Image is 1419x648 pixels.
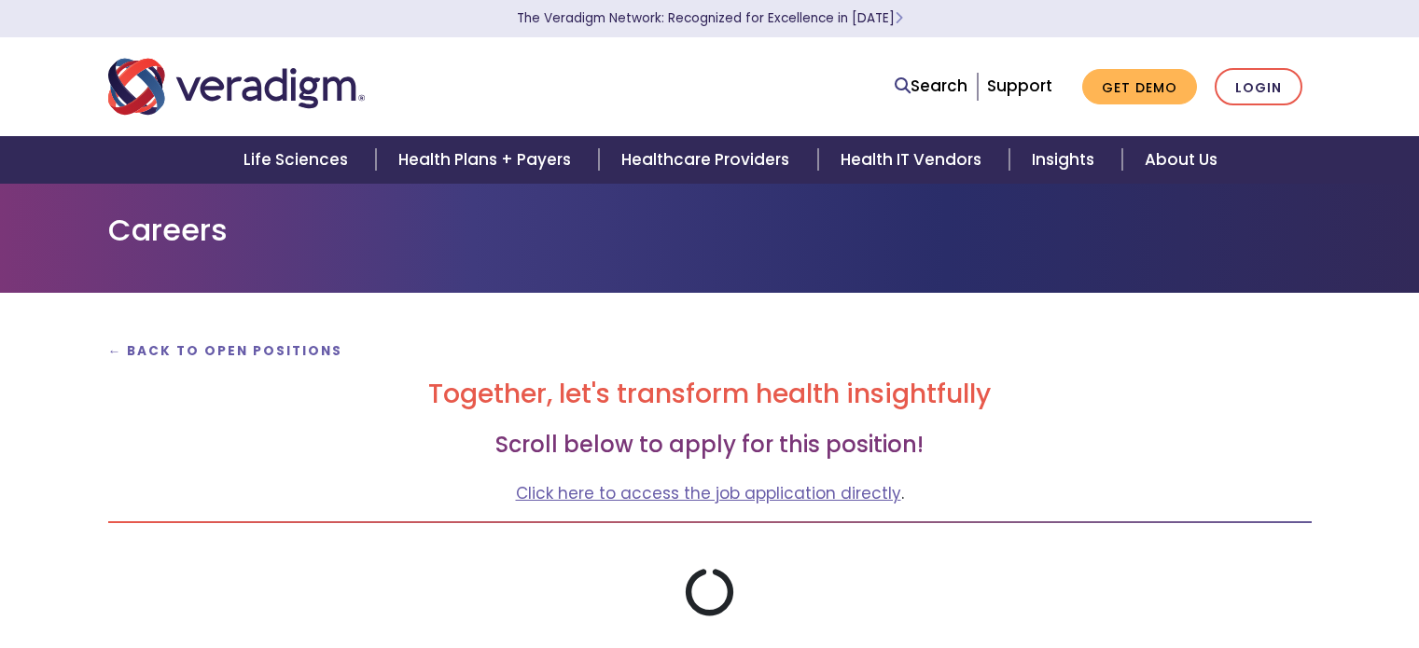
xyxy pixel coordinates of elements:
img: Veradigm logo [108,56,365,117]
h1: Careers [108,213,1312,248]
h2: Together, let's transform health insightfully [108,379,1312,410]
a: Health Plans + Payers [376,136,599,184]
span: Learn More [895,9,903,27]
a: Life Sciences [221,136,376,184]
a: Search [895,74,967,99]
a: About Us [1122,136,1240,184]
a: Login [1215,68,1302,106]
a: Click here to access the job application directly [516,482,901,504]
a: Get Demo [1082,69,1197,105]
p: . [108,481,1312,506]
a: Healthcare Providers [599,136,817,184]
a: ← Back to Open Positions [108,342,343,360]
h3: Scroll below to apply for this position! [108,432,1312,459]
a: Health IT Vendors [818,136,1009,184]
a: Support [987,75,1052,97]
a: Insights [1009,136,1122,184]
a: The Veradigm Network: Recognized for Excellence in [DATE]Learn More [517,9,903,27]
